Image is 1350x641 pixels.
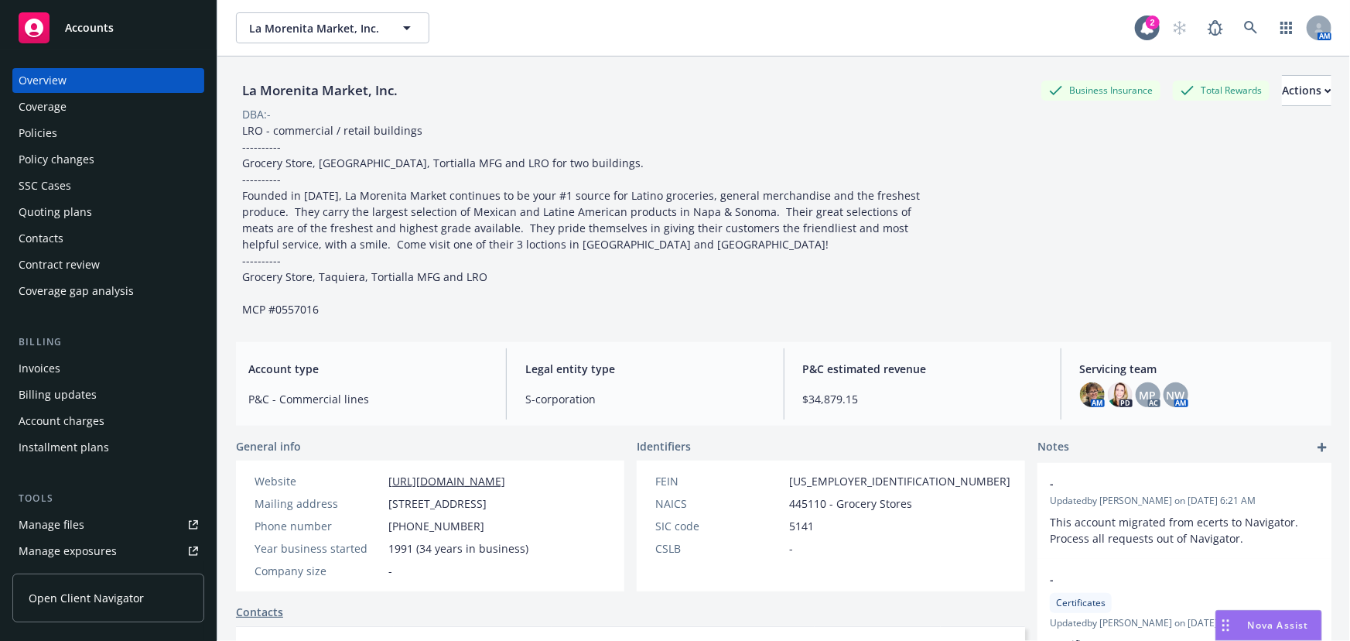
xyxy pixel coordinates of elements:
span: 445110 - Grocery Stores [789,495,912,512]
div: Drag to move [1216,611,1236,640]
div: Quoting plans [19,200,92,225]
div: Overview [19,68,67,93]
a: Billing updates [12,382,204,407]
div: Manage exposures [19,539,117,564]
a: Switch app [1271,12,1302,43]
span: NW [1167,387,1185,403]
span: Certificates [1056,596,1106,610]
div: Billing updates [19,382,97,407]
span: Updated by [PERSON_NAME] on [DATE] 6:21 AM [1050,494,1319,508]
div: Actions [1282,76,1331,105]
span: Servicing team [1080,361,1319,377]
a: Start snowing [1164,12,1195,43]
span: S-corporation [525,391,764,407]
a: Manage files [12,512,204,537]
button: Nova Assist [1215,610,1322,641]
a: Contacts [12,226,204,251]
a: Manage exposures [12,539,204,564]
div: La Morenita Market, Inc. [236,81,404,101]
div: Coverage gap analysis [19,279,134,303]
span: 1991 (34 years in business) [388,540,528,557]
a: add [1313,438,1331,457]
span: Identifiers [637,438,691,454]
span: - [1050,475,1279,492]
a: Policy changes [12,147,204,172]
span: P&C estimated revenue [803,361,1042,377]
div: SIC code [655,518,783,534]
a: [URL][DOMAIN_NAME] [388,474,505,488]
span: Updated by [PERSON_NAME] on [DATE] 11:22 AM [1050,616,1319,630]
div: Contacts [19,226,63,251]
div: -Updatedby [PERSON_NAME] on [DATE] 6:21 AMThis account migrated from ecerts to Navigator. Process... [1037,463,1331,559]
div: Total Rewards [1173,81,1270,100]
div: Account charges [19,409,104,434]
div: Phone number [255,518,382,534]
div: SSC Cases [19,173,71,198]
div: Installment plans [19,435,109,460]
a: Contract review [12,252,204,277]
button: La Morenita Market, Inc. [236,12,429,43]
div: Tools [12,491,204,506]
span: LRO - commercial / retail buildings ---------- Grocery Store, [GEOGRAPHIC_DATA], Tortialla MFG an... [242,123,923,317]
span: $34,879.15 [803,391,1042,407]
span: This account migrated from ecerts to Navigator. Process all requests out of Navigator. [1050,515,1301,546]
div: Mailing address [255,495,382,512]
span: - [1050,571,1279,588]
div: Website [255,473,382,489]
a: Coverage gap analysis [12,279,204,303]
div: FEIN [655,473,783,489]
div: Manage files [19,512,84,537]
a: Coverage [12,94,204,119]
div: Contract review [19,252,100,277]
span: [PHONE_NUMBER] [388,518,484,534]
button: Actions [1282,75,1331,106]
img: photo [1108,382,1133,407]
span: Notes [1037,438,1069,457]
a: Quoting plans [12,200,204,225]
a: Account charges [12,409,204,434]
a: SSC Cases [12,173,204,198]
span: La Morenita Market, Inc. [249,20,383,36]
div: Year business started [255,540,382,557]
div: Coverage [19,94,67,119]
span: Account type [248,361,487,377]
a: Overview [12,68,204,93]
span: - [789,540,793,557]
a: Report a Bug [1200,12,1231,43]
a: Accounts [12,6,204,50]
a: Invoices [12,356,204,381]
span: Nova Assist [1248,619,1309,632]
div: Invoices [19,356,60,381]
div: CSLB [655,540,783,557]
span: MP [1140,387,1157,403]
span: Accounts [65,22,114,34]
div: Billing [12,334,204,350]
span: General info [236,438,301,454]
span: Open Client Navigator [29,590,144,606]
div: DBA: - [242,106,271,122]
a: Search [1236,12,1266,43]
a: Contacts [236,604,283,620]
div: 2 [1146,15,1160,29]
div: Policy changes [19,147,94,172]
span: 5141 [789,518,814,534]
span: [US_EMPLOYER_IDENTIFICATION_NUMBER] [789,473,1010,489]
span: P&C - Commercial lines [248,391,487,407]
a: Policies [12,121,204,146]
span: Legal entity type [525,361,764,377]
span: - [388,563,392,579]
a: Installment plans [12,435,204,460]
div: Company size [255,563,382,579]
img: photo [1080,382,1105,407]
span: [STREET_ADDRESS] [388,495,487,512]
div: NAICS [655,495,783,512]
div: Policies [19,121,57,146]
div: Business Insurance [1041,81,1160,100]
